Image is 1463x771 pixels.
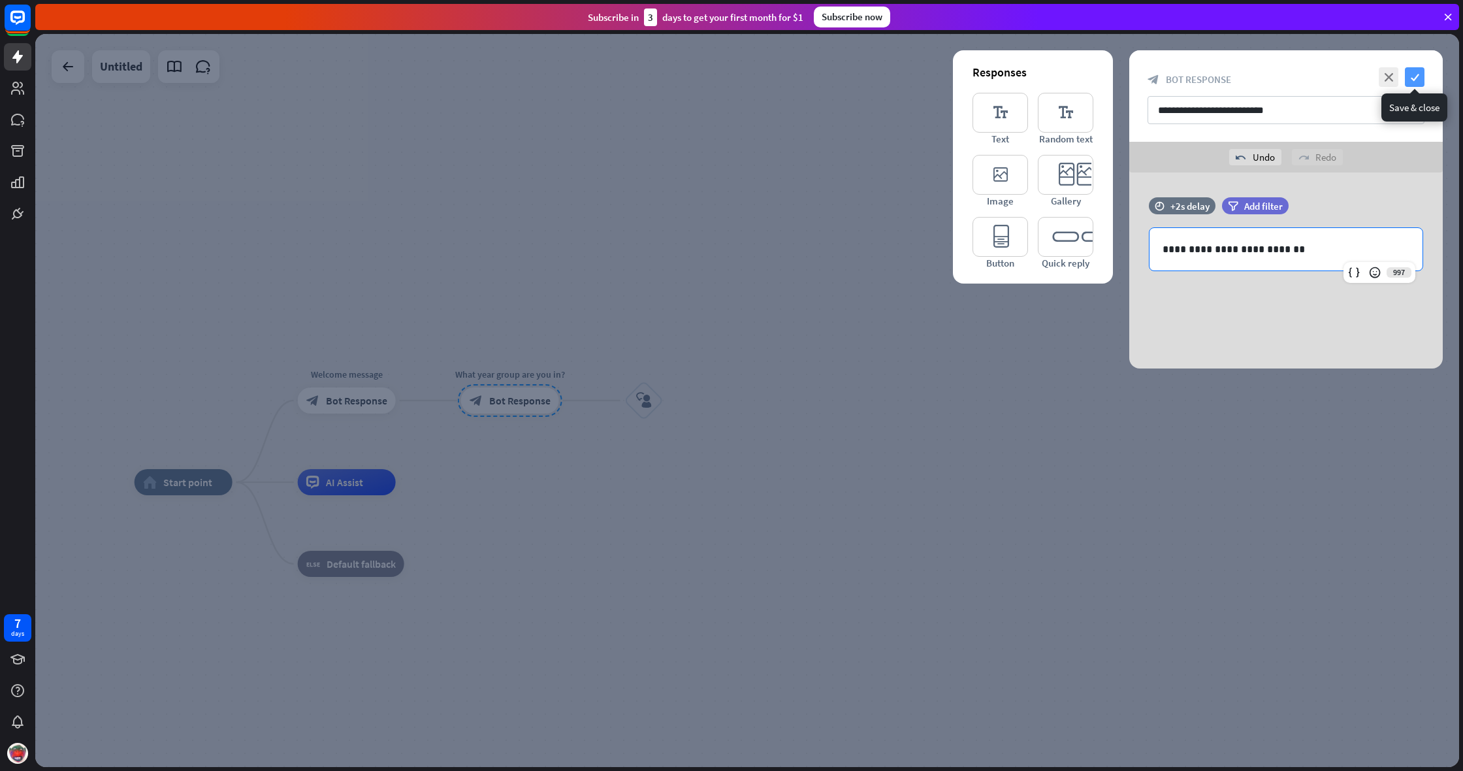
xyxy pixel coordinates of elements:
[1170,200,1210,212] div: +2s delay
[588,8,803,26] div: Subscribe in days to get your first month for $1
[1229,149,1281,165] div: Undo
[11,629,24,638] div: days
[10,5,50,44] button: Open LiveChat chat widget
[4,614,31,642] a: 7 days
[1292,149,1343,165] div: Redo
[1236,152,1246,163] i: undo
[1155,201,1165,210] i: time
[1379,67,1398,87] i: close
[814,7,890,27] div: Subscribe now
[1244,200,1283,212] span: Add filter
[644,8,657,26] div: 3
[1166,73,1231,86] span: Bot Response
[1405,67,1424,87] i: check
[1298,152,1309,163] i: redo
[1228,201,1238,211] i: filter
[1148,74,1159,86] i: block_bot_response
[14,617,21,629] div: 7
